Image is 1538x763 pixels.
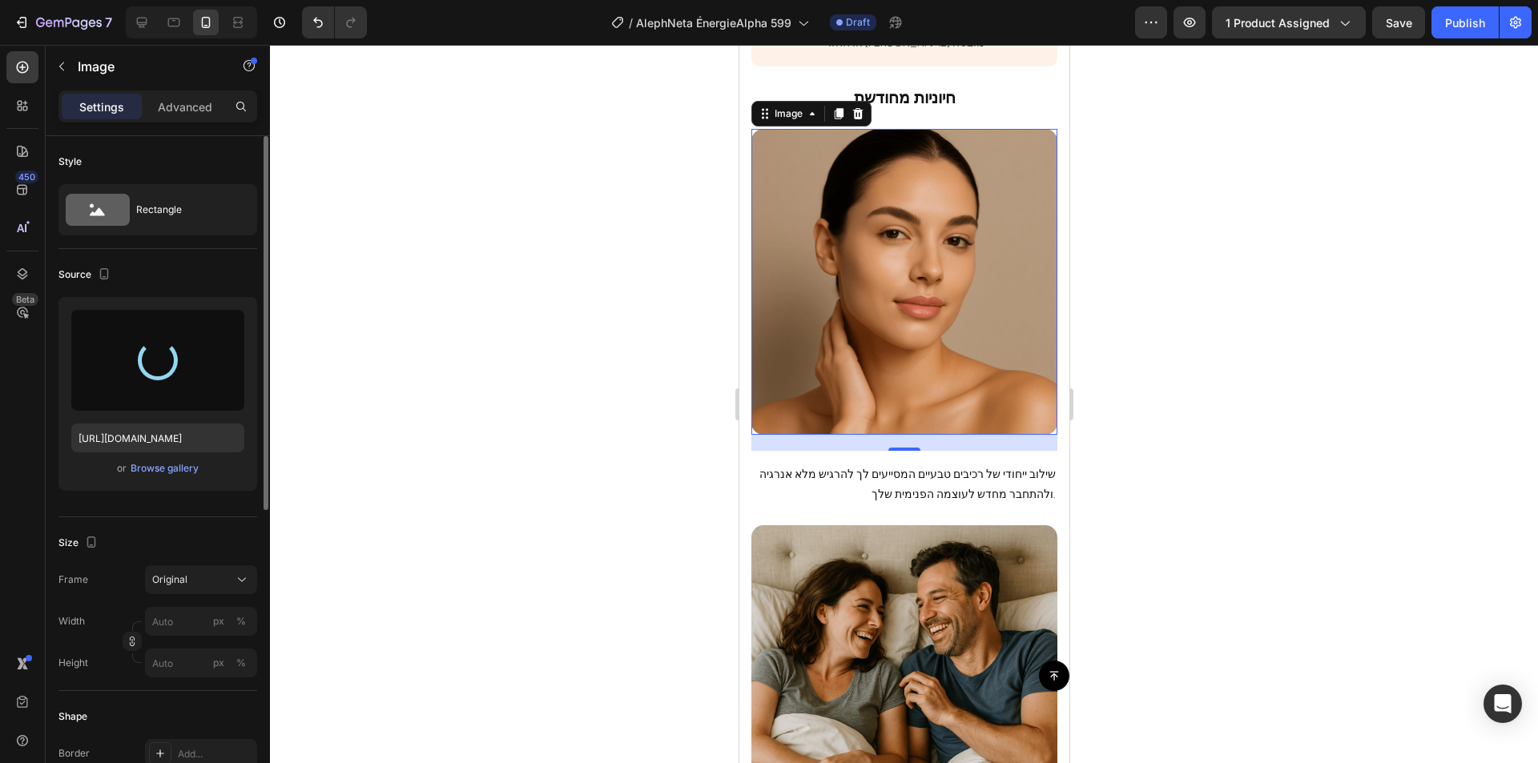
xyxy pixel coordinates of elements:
[158,98,212,115] p: Advanced
[105,13,112,32] p: 7
[213,614,224,628] div: px
[6,6,119,38] button: 7
[236,614,246,628] div: %
[1372,6,1425,38] button: Save
[213,656,224,670] div: px
[15,171,38,183] div: 450
[232,653,251,673] button: px
[1212,6,1366,38] button: 1 product assigned
[152,572,187,587] span: Original
[58,656,88,670] label: Height
[1386,16,1412,30] span: Save
[131,461,199,476] div: Browse gallery
[145,565,257,594] button: Original
[1431,6,1499,38] button: Publish
[232,612,251,631] button: px
[846,15,870,30] span: Draft
[78,57,214,76] p: Image
[58,532,101,554] div: Size
[58,155,82,169] div: Style
[58,572,88,587] label: Frame
[145,649,257,677] input: px%
[58,709,87,724] div: Shape
[1226,14,1330,31] span: 1 product assigned
[136,191,234,228] div: Rectangle
[1445,14,1485,31] div: Publish
[12,293,38,306] div: Beta
[145,607,257,636] input: px%
[79,98,124,115] p: Settings
[236,656,246,670] div: %
[58,264,114,286] div: Source
[58,614,85,628] label: Width
[1484,685,1522,723] div: Open Intercom Messenger
[636,14,791,31] span: AlephNeta ÉnergieAlpha 599
[739,45,1069,763] iframe: Design area
[209,612,228,631] button: %
[629,14,633,31] span: /
[58,746,90,761] div: Border
[178,747,253,761] div: Add...
[117,459,127,478] span: or
[71,424,244,452] input: https://example.com/image.jpg
[130,460,199,476] button: Browse gallery
[209,653,228,673] button: %
[302,6,367,38] div: Undo/Redo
